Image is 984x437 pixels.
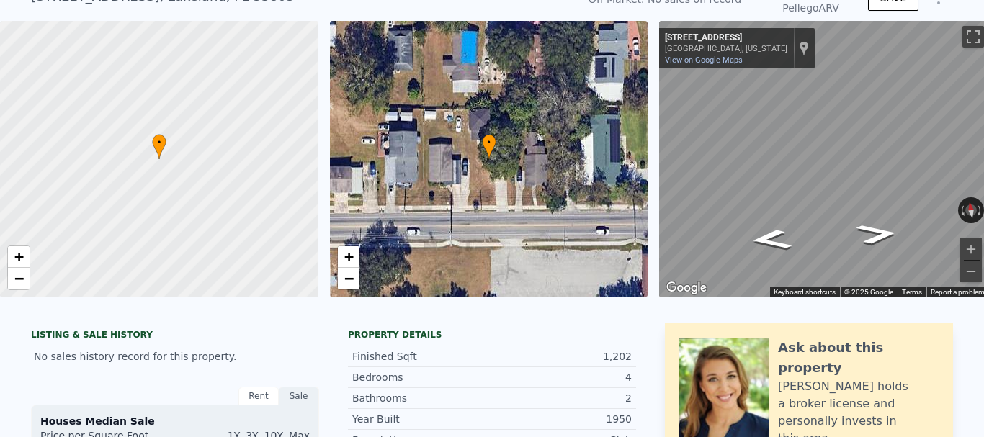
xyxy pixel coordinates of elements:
div: [GEOGRAPHIC_DATA], [US_STATE] [665,44,787,53]
span: • [152,136,166,149]
button: Rotate counterclockwise [958,197,966,223]
div: Bedrooms [352,370,492,384]
img: Google [663,279,710,297]
div: 1950 [492,412,632,426]
span: − [14,269,24,287]
div: • [482,134,496,159]
div: Pellego ARV [777,1,845,15]
div: Bathrooms [352,391,492,405]
span: + [344,248,353,266]
path: Go West, W 10th St [732,225,810,255]
a: Show location on map [799,40,809,56]
a: Zoom out [338,268,359,289]
div: 4 [492,370,632,384]
div: LISTING & SALE HISTORY [31,329,319,343]
div: [STREET_ADDRESS] [665,32,787,44]
div: Rent [238,387,279,405]
button: Rotate clockwise [976,197,984,223]
span: − [344,269,353,287]
div: Property details [348,329,636,341]
div: • [152,134,166,159]
span: + [14,248,24,266]
button: Reset the view [964,197,979,224]
span: © 2025 Google [844,288,893,296]
a: View on Google Maps [665,55,743,65]
a: Zoom in [8,246,30,268]
a: Open this area in Google Maps (opens a new window) [663,279,710,297]
div: Year Built [352,412,492,426]
a: Terms (opens in new tab) [902,288,922,296]
button: Keyboard shortcuts [774,287,836,297]
div: 1,202 [492,349,632,364]
button: Zoom out [960,261,982,282]
div: Finished Sqft [352,349,492,364]
div: 2 [492,391,632,405]
div: Sale [279,387,319,405]
button: Toggle fullscreen view [962,26,984,48]
a: Zoom in [338,246,359,268]
div: No sales history record for this property. [31,343,319,369]
path: Go East, W 10th St [838,219,917,249]
span: • [482,136,496,149]
button: Zoom in [960,238,982,260]
a: Zoom out [8,268,30,289]
div: Houses Median Sale [40,414,310,428]
div: Ask about this property [778,338,939,378]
